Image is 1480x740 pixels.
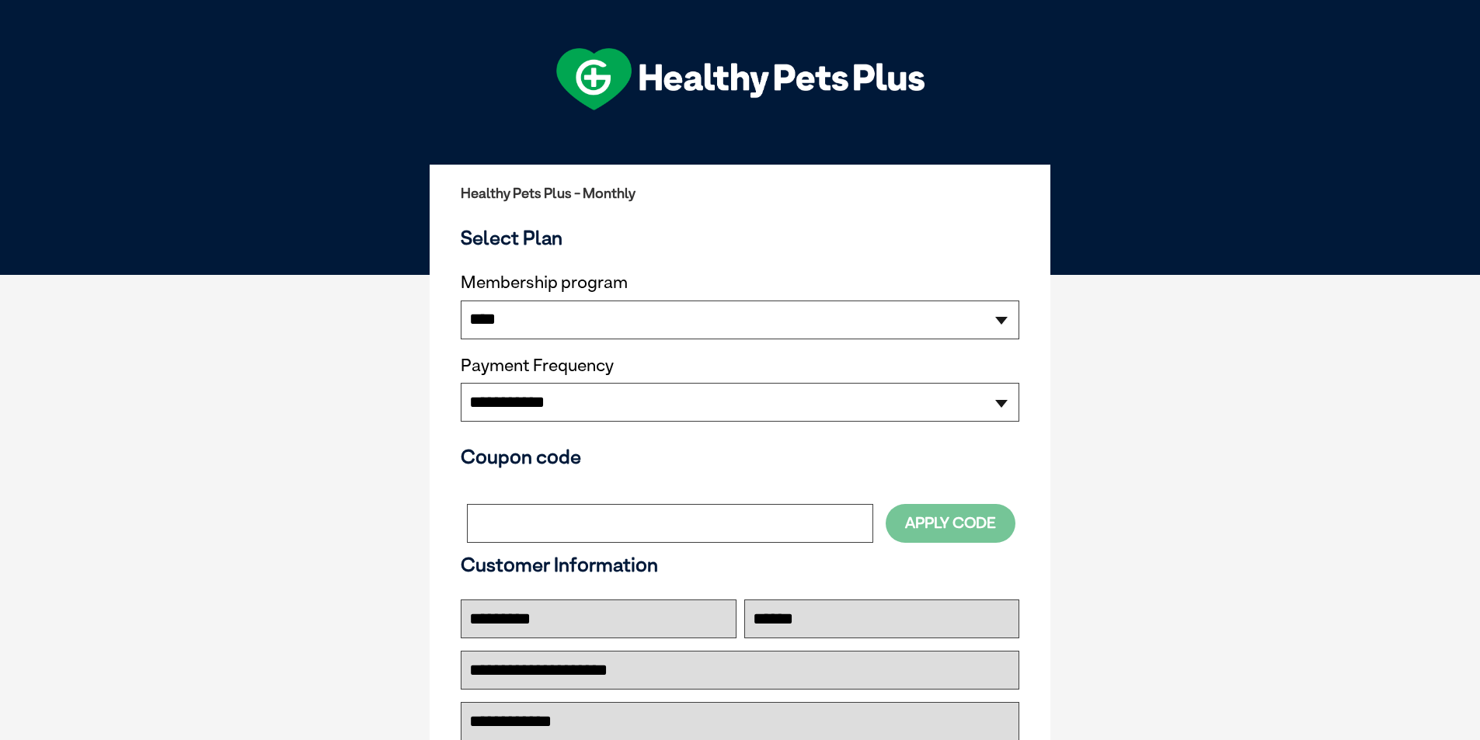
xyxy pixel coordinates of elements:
img: hpp-logo-landscape-green-white.png [556,48,925,110]
button: Apply Code [886,504,1015,542]
label: Membership program [461,273,1019,293]
h2: Healthy Pets Plus - Monthly [461,186,1019,201]
label: Payment Frequency [461,356,614,376]
h3: Coupon code [461,445,1019,468]
h3: Select Plan [461,226,1019,249]
h3: Customer Information [461,553,1019,576]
